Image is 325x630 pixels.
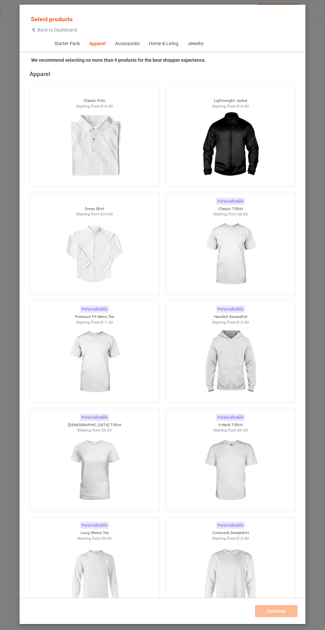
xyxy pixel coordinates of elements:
[31,16,73,23] span: Select products
[100,212,113,216] span: $24.00
[65,109,124,183] img: regular.jpg
[237,428,248,433] span: $9.50
[30,314,160,320] div: Premium Fit Mens Tee
[166,422,295,428] div: V-Neck T-Shirt
[166,314,295,320] div: Hooded Sweatshirt
[216,522,245,529] div: Personalizable
[80,306,109,313] div: Personalizable
[201,433,260,508] img: regular.jpg
[216,198,245,205] div: Personalizable
[30,428,160,433] div: Starting from
[30,98,160,104] div: Classic Polo
[187,40,203,47] div: Jewelry
[65,433,124,508] img: regular.jpg
[89,40,105,47] div: Apparel
[149,40,178,47] div: Home & Living
[166,530,295,536] div: Crewneck Sweatshirt
[65,217,124,291] img: regular.jpg
[30,530,160,536] div: Long Sleeve Tee
[166,320,295,325] div: Starting from
[237,212,248,216] span: $6.00
[115,40,139,47] div: Accessories
[100,320,113,325] span: $11.50
[236,104,249,109] span: $19.00
[30,104,160,109] div: Starting from
[201,325,260,399] img: regular.jpg
[201,217,260,291] img: regular.jpg
[30,70,299,78] div: Apparel
[201,541,260,615] img: regular.jpg
[80,414,109,421] div: Personalizable
[100,104,113,109] span: $10.00
[101,536,112,541] span: $9.00
[166,206,295,212] div: Classic T-Shirt
[30,211,160,217] div: Starting from
[49,36,84,52] span: Starter Pack
[166,428,295,433] div: Starting from
[201,109,260,183] img: regular.jpg
[166,211,295,217] div: Starting from
[65,325,124,399] img: regular.jpg
[216,306,245,313] div: Personalizable
[166,536,295,541] div: Starting from
[30,422,160,428] div: [DEMOGRAPHIC_DATA] T-Shirt
[30,320,160,325] div: Starting from
[80,522,109,529] div: Personalizable
[31,57,206,63] strong: We recommend selecting no more than 9 products for the best shopper experience.
[30,536,160,541] div: Starting from
[30,206,160,212] div: Dress Shirt
[236,320,249,325] span: $15.00
[216,414,245,421] div: Personalizable
[65,541,124,615] img: regular.jpg
[166,98,295,104] div: Lightweight Jacket
[101,428,112,433] span: $6.50
[166,104,295,109] div: Starting from
[37,27,77,33] span: Back to Dashboard
[236,536,249,541] span: $13.00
